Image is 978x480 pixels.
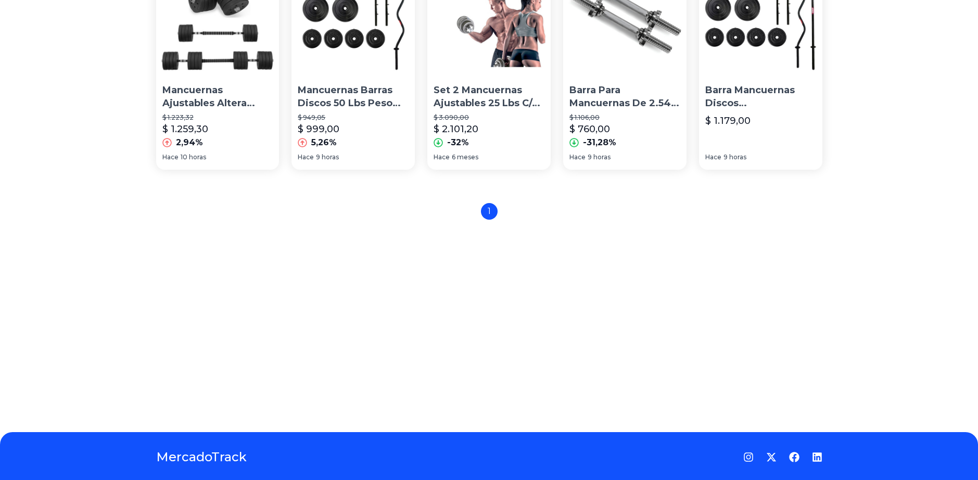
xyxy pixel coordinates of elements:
span: 10 horas [181,153,206,161]
span: Hace [162,153,179,161]
p: -32% [447,136,469,149]
p: $ 760,00 [569,122,610,136]
p: $ 949,05 [298,113,409,122]
p: $ 999,00 [298,122,339,136]
span: 6 meses [452,153,478,161]
p: $ 2.101,20 [434,122,478,136]
p: Mancuernas Ajustables Altera Barra Recta Total Pesas 50 Kg [162,84,273,110]
span: 9 horas [316,153,339,161]
a: Instagram [743,452,754,462]
p: $ 1.179,00 [705,113,751,128]
a: Twitter [766,452,777,462]
a: MercadoTrack [156,449,247,465]
p: 5,26% [311,136,337,149]
p: 2,94% [176,136,203,149]
p: $ 1.259,30 [162,122,208,136]
span: 9 horas [588,153,611,161]
p: $ 3.090,00 [434,113,544,122]
p: $ 1.223,32 [162,113,273,122]
span: 9 horas [723,153,746,161]
p: Set 2 Mancuernas Ajustables 25 Lbs C/u, Tayga (50 Lbs Total) [434,84,544,110]
p: Barra Mancuernas Discos Entrenamiento 50 Lbs Peso Ajustable [705,84,816,110]
a: Facebook [789,452,799,462]
p: $ 1.106,00 [569,113,680,122]
span: Hace [569,153,586,161]
p: Barra Para Mancuernas De 2.54 Y 2.92 Cm Ajustables 40 50 60 [569,84,680,110]
p: Mancuernas Barras Discos 50 Lbs Peso Ajustable [298,84,409,110]
span: Hace [705,153,721,161]
a: LinkedIn [812,452,822,462]
span: Hace [434,153,450,161]
p: -31,28% [583,136,616,149]
span: Hace [298,153,314,161]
